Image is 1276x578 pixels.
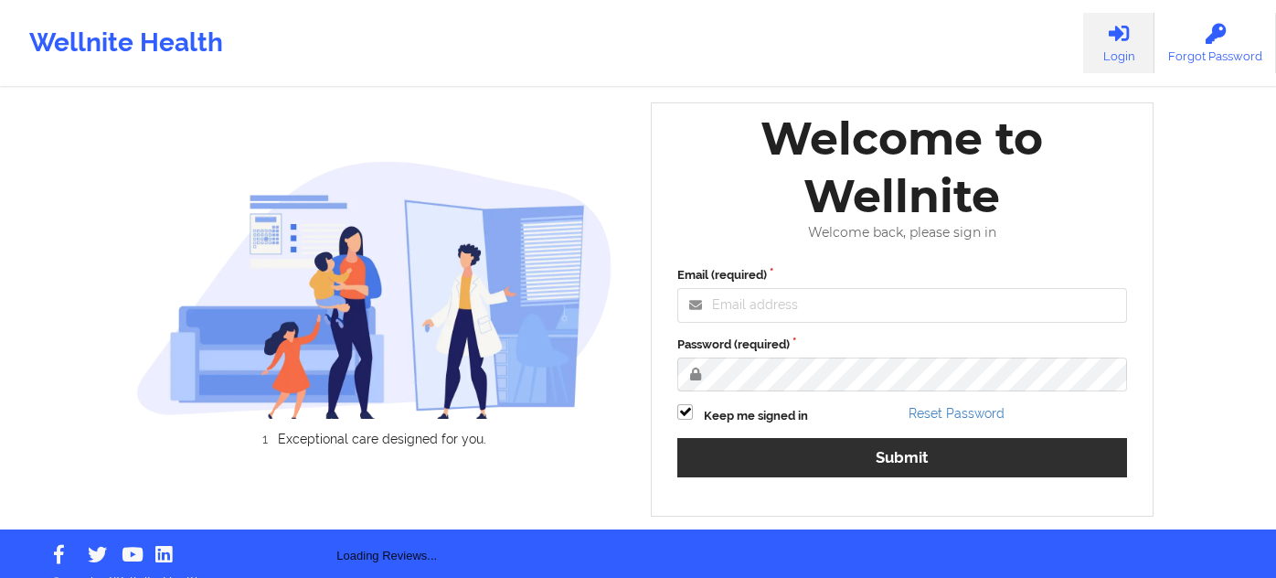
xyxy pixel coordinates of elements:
[677,438,1127,477] button: Submit
[909,406,1005,421] a: Reset Password
[152,432,612,446] li: Exceptional care designed for you.
[677,336,1127,354] label: Password (required)
[665,225,1140,241] div: Welcome back, please sign in
[677,288,1127,323] input: Email address
[136,477,639,565] div: Loading Reviews...
[665,110,1140,225] div: Welcome to Wellnite
[704,407,808,425] label: Keep me signed in
[136,160,613,419] img: wellnite-auth-hero_200.c722682e.png
[677,266,1127,284] label: Email (required)
[1154,13,1276,73] a: Forgot Password
[1083,13,1154,73] a: Login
